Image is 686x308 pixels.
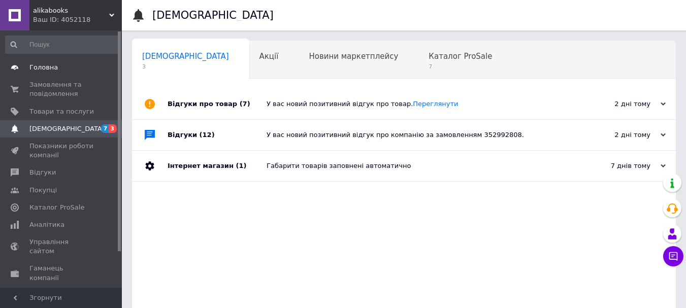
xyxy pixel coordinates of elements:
div: Інтернет магазин [168,151,267,181]
span: Аналітика [29,220,64,229]
div: 2 дні тому [564,130,666,140]
span: 3 [142,63,229,71]
input: Пошук [5,36,120,54]
span: (7) [240,100,250,108]
div: 2 дні тому [564,99,666,109]
span: 7 [429,63,492,71]
div: Габарити товарів заповнені автоматично [267,161,564,170]
div: У вас новий позитивний відгук про компанію за замовленням 352992808. [267,130,564,140]
span: 7 [101,124,109,133]
span: Гаманець компанії [29,264,94,282]
div: 7 днів тому [564,161,666,170]
span: Головна [29,63,58,72]
span: 3 [109,124,117,133]
span: Показники роботи компанії [29,142,94,160]
span: alikabooks [33,6,109,15]
span: Управління сайтом [29,237,94,256]
span: Замовлення та повідомлення [29,80,94,98]
span: Каталог ProSale [429,52,492,61]
span: Акції [259,52,279,61]
span: Новини маркетплейсу [309,52,398,61]
div: У вас новий позитивний відгук про товар. [267,99,564,109]
span: (1) [236,162,246,169]
h1: [DEMOGRAPHIC_DATA] [152,9,274,21]
span: [DEMOGRAPHIC_DATA] [142,52,229,61]
span: Товари та послуги [29,107,94,116]
div: Відгуки [168,120,267,150]
span: Каталог ProSale [29,203,84,212]
span: (12) [200,131,215,139]
span: [DEMOGRAPHIC_DATA] [29,124,105,133]
span: Покупці [29,186,57,195]
div: Відгуки про товар [168,89,267,119]
span: Відгуки [29,168,56,177]
div: Ваш ID: 4052118 [33,15,122,24]
a: Переглянути [413,100,458,108]
button: Чат з покупцем [663,246,683,266]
